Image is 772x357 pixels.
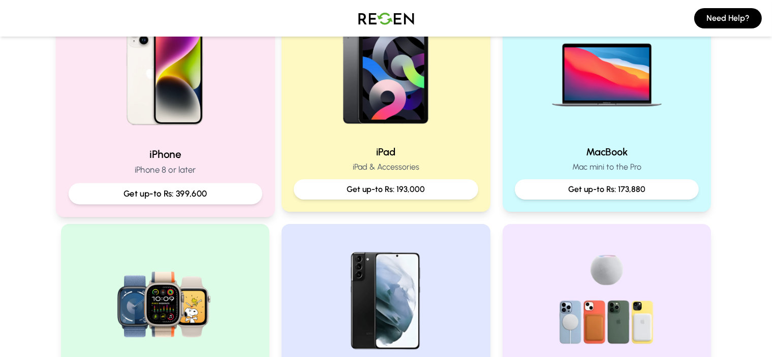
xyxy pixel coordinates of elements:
button: Need Help? [694,8,762,28]
img: MacBook [542,7,672,137]
img: iPad [321,7,451,137]
img: Logo [351,4,422,33]
p: iPad & Accessories [294,161,478,173]
p: Get up-to Rs: 399,600 [77,187,253,200]
p: iPhone 8 or later [68,164,262,177]
p: Mac mini to the Pro [515,161,699,173]
h2: iPad [294,145,478,159]
p: Get up-to Rs: 173,880 [523,183,691,196]
h2: MacBook [515,145,699,159]
h2: iPhone [68,147,262,161]
p: Get up-to Rs: 193,000 [302,183,470,196]
img: iPhone [97,2,233,139]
